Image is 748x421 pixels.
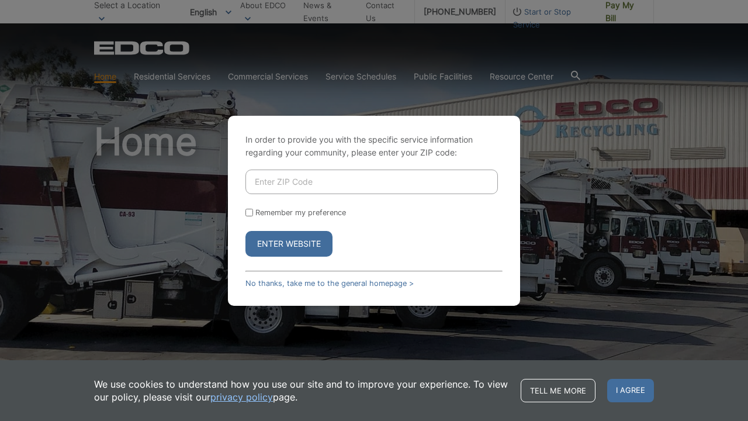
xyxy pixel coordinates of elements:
[245,133,503,159] p: In order to provide you with the specific service information regarding your community, please en...
[245,279,414,288] a: No thanks, take me to the general homepage >
[255,208,346,217] label: Remember my preference
[94,378,509,403] p: We use cookies to understand how you use our site and to improve your experience. To view our pol...
[245,170,498,194] input: Enter ZIP Code
[245,231,333,257] button: Enter Website
[210,391,273,403] a: privacy policy
[607,379,654,402] span: I agree
[521,379,595,402] a: Tell me more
